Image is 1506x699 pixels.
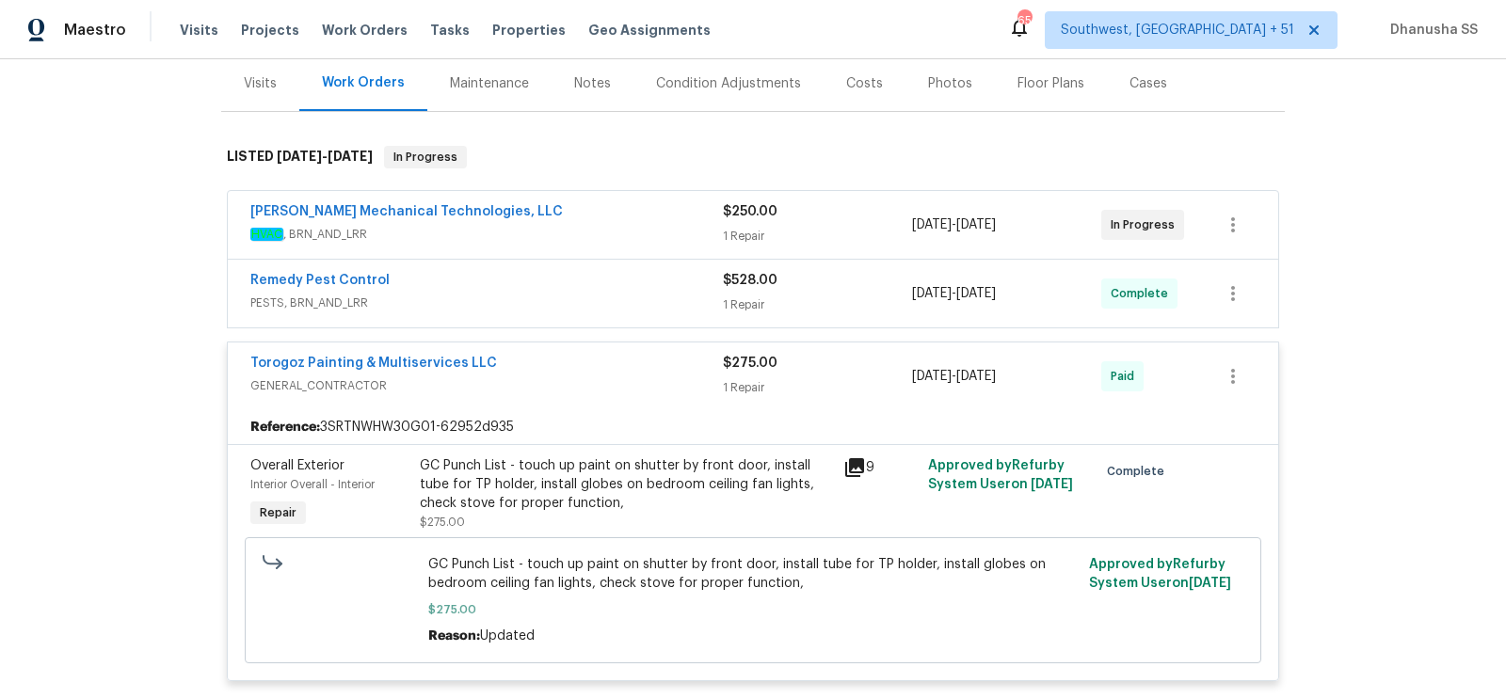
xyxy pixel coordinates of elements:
span: Dhanusha SS [1383,21,1478,40]
em: HVAC [250,228,283,241]
span: [DATE] [912,218,952,231]
span: [DATE] [1031,478,1073,491]
span: $275.00 [420,516,465,528]
span: - [912,215,996,234]
span: Complete [1107,462,1172,481]
span: $275.00 [723,357,777,370]
div: 1 Repair [723,378,912,397]
span: Overall Exterior [250,459,344,472]
div: Notes [574,74,611,93]
div: GC Punch List - touch up paint on shutter by front door, install tube for TP holder, install glob... [420,456,832,513]
span: Tasks [430,24,470,37]
span: Paid [1111,367,1142,386]
div: Condition Adjustments [656,74,801,93]
div: 659 [1017,11,1031,30]
div: Maintenance [450,74,529,93]
span: Maestro [64,21,126,40]
a: [PERSON_NAME] Mechanical Technologies, LLC [250,205,563,218]
b: Reference: [250,418,320,437]
span: [DATE] [956,287,996,300]
span: [DATE] [956,218,996,231]
div: 3SRTNWHW30G01-62952d935 [228,410,1278,444]
span: PESTS, BRN_AND_LRR [250,294,723,312]
span: $275.00 [428,600,1079,619]
span: $250.00 [723,205,777,218]
div: 9 [843,456,917,479]
span: [DATE] [277,150,322,163]
span: - [912,284,996,303]
span: Repair [252,503,304,522]
span: Approved by Refurby System User on [928,459,1073,491]
span: Geo Assignments [588,21,711,40]
div: Costs [846,74,883,93]
span: Projects [241,21,299,40]
span: Southwest, [GEOGRAPHIC_DATA] + 51 [1061,21,1294,40]
div: Work Orders [322,73,405,92]
div: Photos [928,74,972,93]
span: [DATE] [328,150,373,163]
span: GENERAL_CONTRACTOR [250,376,723,395]
span: Approved by Refurby System User on [1089,558,1231,590]
div: Floor Plans [1017,74,1084,93]
span: In Progress [1111,215,1182,234]
span: [DATE] [912,287,952,300]
span: Reason: [428,629,480,643]
span: Properties [492,21,566,40]
span: , BRN_AND_LRR [250,225,723,244]
span: [DATE] [912,370,952,383]
span: $528.00 [723,274,777,287]
a: Remedy Pest Control [250,274,390,287]
div: LISTED [DATE]-[DATE]In Progress [221,127,1285,187]
span: Complete [1111,284,1176,303]
div: 1 Repair [723,227,912,246]
a: Torogoz Painting & Multiservices LLC [250,357,497,370]
span: Interior Overall - Interior [250,479,375,490]
div: Cases [1129,74,1167,93]
span: Visits [180,21,218,40]
span: [DATE] [956,370,996,383]
span: [DATE] [1189,577,1231,590]
span: Work Orders [322,21,408,40]
div: 1 Repair [723,295,912,314]
span: Updated [480,629,535,643]
div: Visits [244,74,277,93]
span: - [912,367,996,386]
span: GC Punch List - touch up paint on shutter by front door, install tube for TP holder, install glob... [428,555,1079,593]
h6: LISTED [227,146,373,168]
span: - [277,150,373,163]
span: In Progress [386,148,465,167]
